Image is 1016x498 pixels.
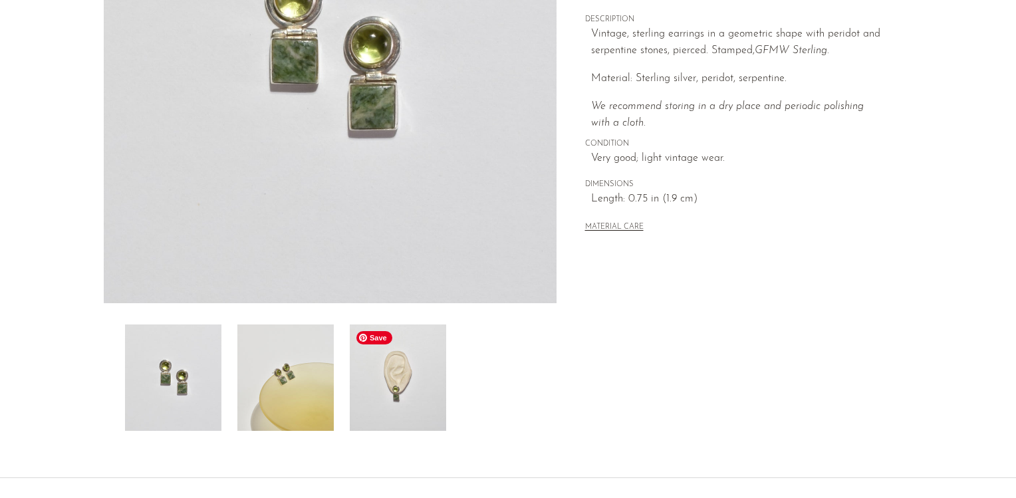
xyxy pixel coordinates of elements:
span: CONDITION [585,138,884,150]
em: GFMW Sterling. [755,45,829,56]
span: Very good; light vintage wear. [591,150,884,168]
p: Material: Sterling silver, peridot, serpentine. [591,70,884,88]
img: Peridot and Serpentine Earrings [125,324,221,431]
span: Save [356,331,392,344]
img: Peridot and Serpentine Earrings [237,324,334,431]
i: We recommend storing in a dry place and periodic polishing with a cloth. [591,101,864,129]
img: Peridot and Serpentine Earrings [350,324,446,431]
span: DESCRIPTION [585,14,884,26]
p: Vintage, sterling earrings in a geometric shape with peridot and serpentine stones, pierced. Stam... [591,26,884,60]
button: MATERIAL CARE [585,223,644,233]
span: Length: 0.75 in (1.9 cm) [591,191,884,208]
span: DIMENSIONS [585,179,884,191]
